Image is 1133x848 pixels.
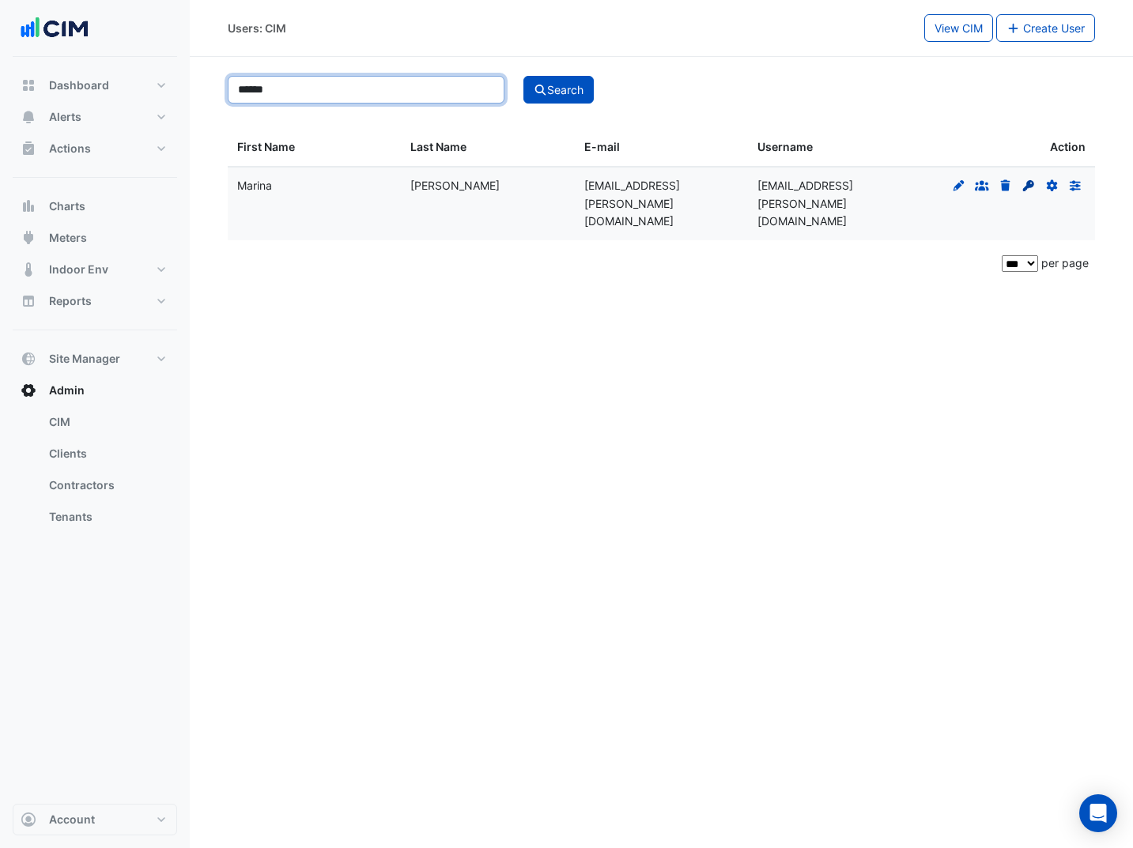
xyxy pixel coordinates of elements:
[36,469,177,501] a: Contractors
[13,375,177,406] button: Admin
[237,140,295,153] span: First Name
[21,230,36,246] app-icon: Meters
[13,804,177,835] button: Account
[21,198,36,214] app-icon: Charts
[952,179,966,192] fa-icon: Edit
[1022,179,1036,192] fa-icon: Set Password
[49,141,91,156] span: Actions
[237,179,272,192] span: Marina
[21,293,36,309] app-icon: Reports
[13,70,177,101] button: Dashboard
[228,20,286,36] div: Users: CIM
[1023,21,1085,35] span: Create User
[924,14,993,42] button: View CIM
[13,190,177,222] button: Charts
[49,351,120,367] span: Site Manager
[1068,179,1082,192] fa-icon: Preferences
[13,285,177,317] button: Reports
[584,140,620,153] span: E-mail
[935,21,983,35] span: View CIM
[13,222,177,254] button: Meters
[49,293,92,309] span: Reports
[410,140,466,153] span: Last Name
[996,14,1096,42] button: Create User
[49,77,109,93] span: Dashboard
[19,13,90,44] img: Company Logo
[1079,794,1117,832] div: Open Intercom Messenger
[757,140,813,153] span: Username
[49,198,85,214] span: Charts
[999,254,1090,273] div: per page
[13,343,177,375] button: Site Manager
[584,179,680,228] span: marina.bonofiglio@cimenviro.com
[1045,179,1059,192] fa-icon: Reset Details
[757,179,853,228] span: marina.bonofiglio@cimenviro.com
[13,406,177,539] div: Admin
[49,812,95,827] span: Account
[49,230,87,246] span: Meters
[21,141,36,156] app-icon: Actions
[49,109,81,125] span: Alerts
[21,383,36,398] app-icon: Admin
[523,76,595,104] button: Search
[13,133,177,164] button: Actions
[36,406,177,438] a: CIM
[49,262,108,277] span: Indoor Env
[21,351,36,367] app-icon: Site Manager
[999,179,1013,192] fa-icon: Delete
[410,179,500,192] span: Bonofiglio
[36,438,177,469] a: Clients
[21,109,36,125] app-icon: Alerts
[21,262,36,277] app-icon: Indoor Env
[13,101,177,133] button: Alerts
[1050,138,1086,156] span: Action
[13,254,177,285] button: Indoor Env
[21,77,36,93] app-icon: Dashboard
[975,179,989,192] fa-icon: Groups
[49,383,85,398] span: Admin
[36,501,177,533] a: Tenants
